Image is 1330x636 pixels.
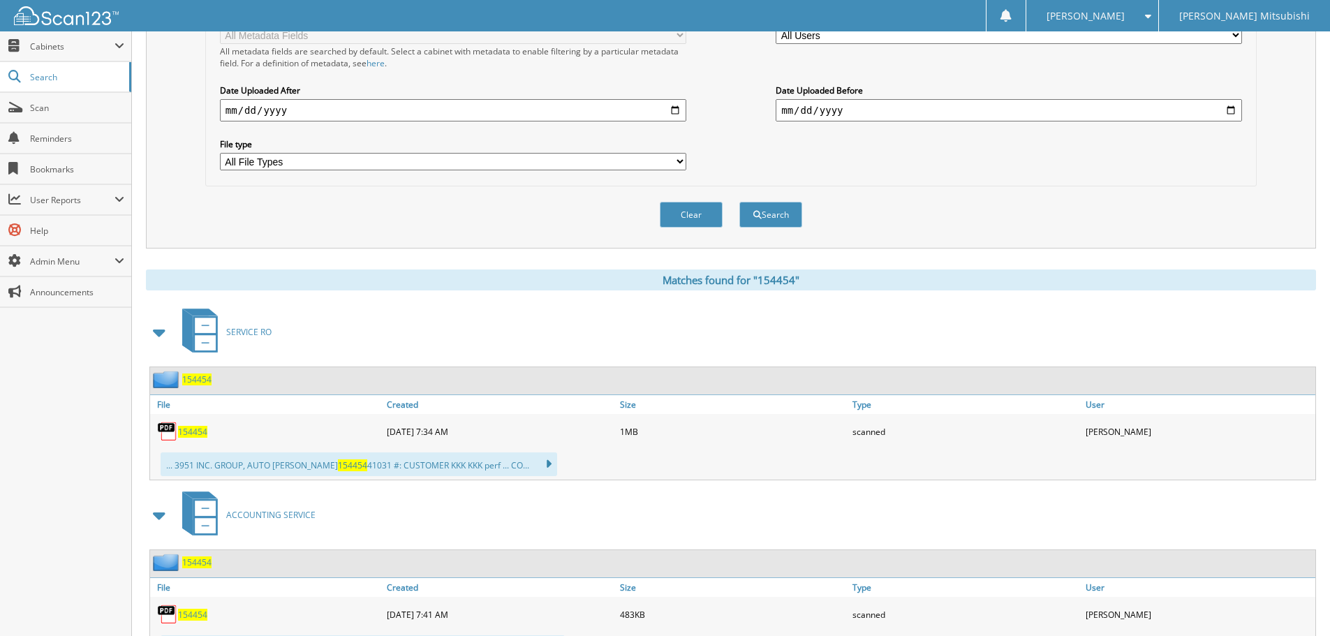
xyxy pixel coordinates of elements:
[182,556,212,568] a: 154454
[30,194,114,206] span: User Reports
[157,604,178,625] img: PDF.png
[30,163,124,175] span: Bookmarks
[30,40,114,52] span: Cabinets
[1082,395,1315,414] a: User
[30,71,122,83] span: Search
[616,578,850,597] a: Size
[161,452,557,476] div: ... 3951 INC. GROUP, AUTO [PERSON_NAME] 41031 #: CUSTOMER KKK KKK perf ... CO...
[220,99,686,121] input: start
[849,395,1082,414] a: Type
[660,202,723,228] button: Clear
[153,371,182,388] img: folder2.png
[383,578,616,597] a: Created
[338,459,367,471] span: 154454
[30,286,124,298] span: Announcements
[174,304,272,360] a: SERVICE RO
[1082,600,1315,628] div: [PERSON_NAME]
[616,600,850,628] div: 483KB
[383,600,616,628] div: [DATE] 7:41 AM
[153,554,182,571] img: folder2.png
[150,578,383,597] a: File
[776,99,1242,121] input: end
[849,600,1082,628] div: scanned
[383,417,616,445] div: [DATE] 7:34 AM
[367,57,385,69] a: here
[220,84,686,96] label: Date Uploaded After
[30,102,124,114] span: Scan
[174,487,316,542] a: ACCOUNTING SERVICE
[616,395,850,414] a: Size
[178,609,207,621] a: 154454
[150,395,383,414] a: File
[220,138,686,150] label: File type
[849,578,1082,597] a: Type
[776,84,1242,96] label: Date Uploaded Before
[30,133,124,145] span: Reminders
[849,417,1082,445] div: scanned
[14,6,119,25] img: scan123-logo-white.svg
[226,326,272,338] span: SERVICE RO
[182,374,212,385] a: 154454
[178,426,207,438] a: 154454
[1047,12,1125,20] span: [PERSON_NAME]
[616,417,850,445] div: 1MB
[1179,12,1310,20] span: [PERSON_NAME] Mitsubishi
[1082,417,1315,445] div: [PERSON_NAME]
[30,256,114,267] span: Admin Menu
[220,45,686,69] div: All metadata fields are searched by default. Select a cabinet with metadata to enable filtering b...
[1260,569,1330,636] iframe: Chat Widget
[1082,578,1315,597] a: User
[383,395,616,414] a: Created
[146,269,1316,290] div: Matches found for "154454"
[30,225,124,237] span: Help
[226,509,316,521] span: ACCOUNTING SERVICE
[739,202,802,228] button: Search
[157,421,178,442] img: PDF.png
